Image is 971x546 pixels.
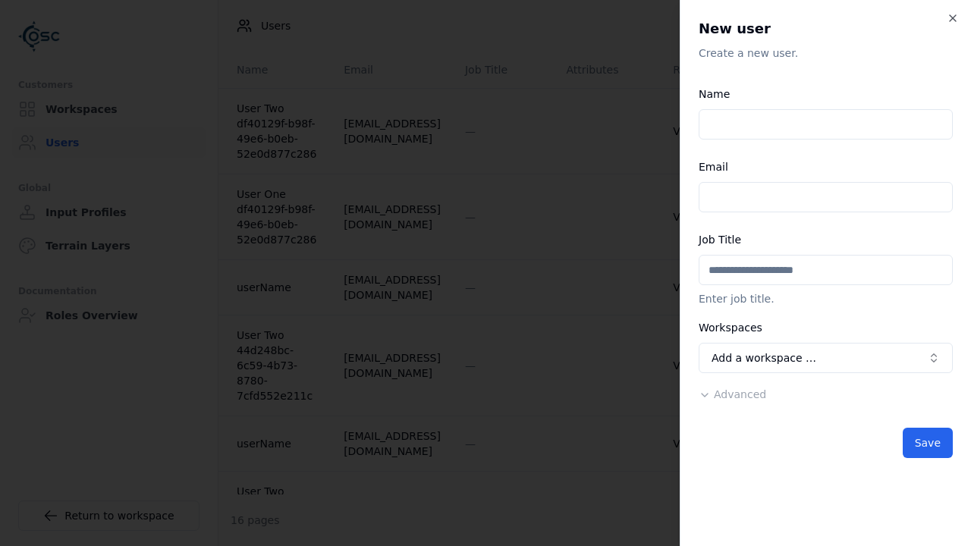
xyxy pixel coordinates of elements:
[699,18,953,39] h2: New user
[699,161,728,173] label: Email
[699,234,741,246] label: Job Title
[903,428,953,458] button: Save
[699,88,730,100] label: Name
[699,291,953,306] p: Enter job title.
[699,387,766,402] button: Advanced
[714,388,766,400] span: Advanced
[712,350,816,366] span: Add a workspace …
[699,45,953,61] p: Create a new user.
[699,322,762,334] label: Workspaces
